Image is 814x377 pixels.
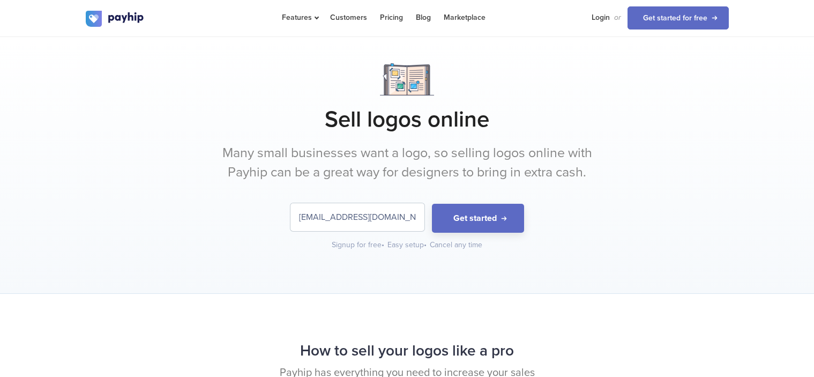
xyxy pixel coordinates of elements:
[290,203,424,231] input: Enter your email address
[206,144,608,182] p: Many small businesses want a logo, so selling logos online with Payhip can be a great way for des...
[380,63,434,95] img: Notebook.png
[86,11,145,27] img: logo.svg
[86,106,729,133] h1: Sell logos online
[332,240,385,250] div: Signup for free
[382,240,384,249] span: •
[387,240,428,250] div: Easy setup
[424,240,427,249] span: •
[628,6,729,29] a: Get started for free
[430,240,482,250] div: Cancel any time
[282,13,317,22] span: Features
[86,337,729,365] h2: How to sell your logos like a pro
[432,204,524,233] button: Get started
